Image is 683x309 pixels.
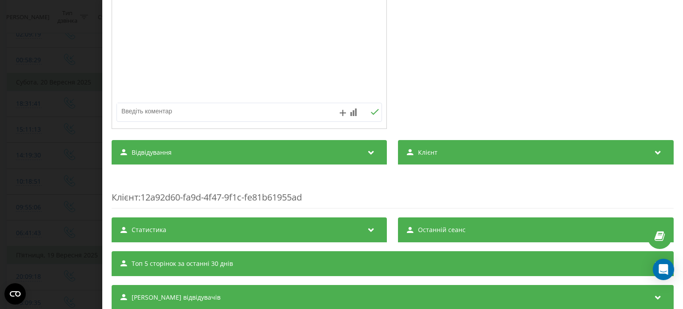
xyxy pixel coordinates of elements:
[132,259,233,268] span: Топ 5 сторінок за останні 30 днів
[418,148,438,157] span: Клієнт
[653,259,674,280] div: Open Intercom Messenger
[112,191,138,203] span: Клієнт
[132,148,172,157] span: Відвідування
[132,225,166,234] span: Статистика
[132,293,221,302] span: [PERSON_NAME] відвідувачів
[4,283,26,305] button: Open CMP widget
[112,173,674,209] div: : 12a92d60-fa9d-4f47-9f1c-fe81b61955ad
[418,225,466,234] span: Останній сеанс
